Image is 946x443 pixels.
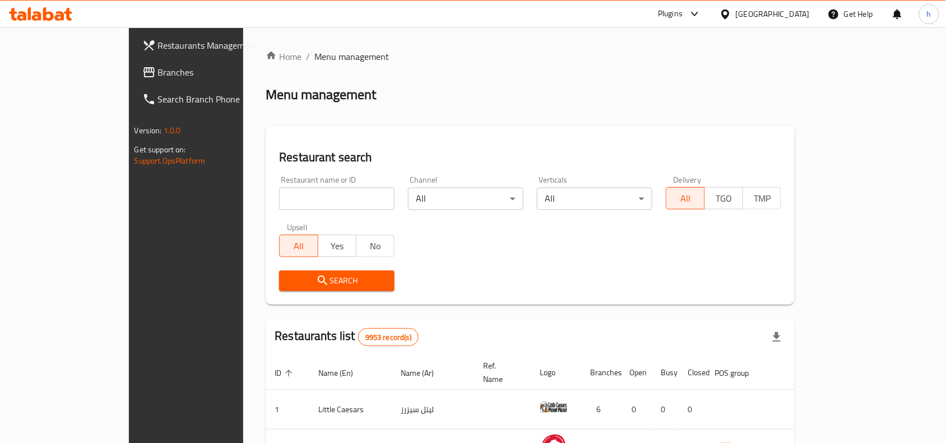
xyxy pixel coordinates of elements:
td: Little Caesars [309,390,392,430]
span: Yes [323,238,352,254]
button: All [666,187,704,209]
td: ليتل سيزرز [392,390,474,430]
h2: Menu management [266,86,376,104]
li: / [306,50,310,63]
a: Restaurants Management [133,32,287,59]
span: Menu management [314,50,389,63]
div: Export file [763,324,790,351]
span: POS group [715,366,763,380]
div: [GEOGRAPHIC_DATA] [736,8,810,20]
span: 9953 record(s) [359,332,418,343]
span: h [927,8,931,20]
a: Support.OpsPlatform [135,153,206,168]
button: Search [279,271,395,291]
td: 0 [620,390,652,430]
td: 0 [679,390,706,430]
span: Branches [158,66,278,79]
button: TMP [743,187,781,209]
span: All [671,190,700,207]
button: No [356,235,395,257]
th: Closed [679,356,706,390]
span: TGO [709,190,739,207]
nav: breadcrumb [266,50,795,63]
div: Plugins [658,7,683,21]
button: Yes [318,235,356,257]
td: 6 [581,390,620,430]
td: 0 [652,390,679,430]
th: Busy [652,356,679,390]
th: Branches [581,356,620,390]
a: Branches [133,59,287,86]
div: All [537,188,652,210]
span: Search [288,274,386,288]
span: All [284,238,313,254]
input: Search for restaurant name or ID.. [279,188,395,210]
button: All [279,235,318,257]
th: Open [620,356,652,390]
h2: Restaurant search [279,149,781,166]
span: Search Branch Phone [158,92,278,106]
span: Name (Ar) [401,366,448,380]
label: Delivery [674,176,702,184]
span: No [361,238,390,254]
label: Upsell [287,223,308,231]
td: 1 [266,390,309,430]
span: 1.0.0 [164,123,181,138]
button: TGO [704,187,743,209]
span: Get support on: [135,142,186,157]
span: Restaurants Management [158,39,278,52]
a: Search Branch Phone [133,86,287,113]
img: Little Caesars [540,393,568,421]
span: ID [275,366,296,380]
span: Version: [135,123,162,138]
span: Ref. Name [483,359,517,386]
th: Logo [531,356,581,390]
h2: Restaurants list [275,328,419,346]
span: Name (En) [318,366,368,380]
div: Total records count [358,328,419,346]
span: TMP [748,190,777,207]
div: All [408,188,523,210]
